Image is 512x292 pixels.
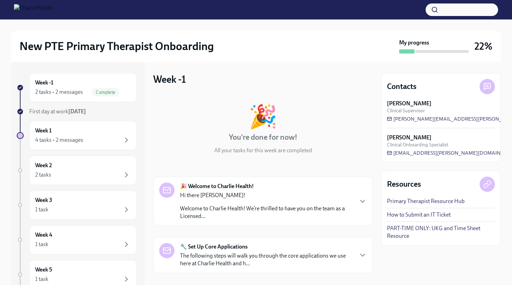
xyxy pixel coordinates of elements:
[387,211,451,219] a: How to Submit an IT Ticket
[180,252,353,267] p: The following steps will walk you through the core applications we use here at Charlie Health and...
[17,73,137,102] a: Week -12 tasks • 2 messagesComplete
[180,192,353,199] p: Hi there [PERSON_NAME]!
[35,162,52,169] h6: Week 2
[214,147,312,154] p: All your tasks for this week are completed
[387,141,448,148] span: Clinical Onboarding Specialist
[68,108,86,115] strong: [DATE]
[180,243,248,251] strong: 🔧 Set Up Core Applications
[14,4,53,15] img: CharlieHealth
[29,108,86,115] span: First day at work
[387,225,495,240] a: PART-TIME ONLY: UKG and Time Sheet Resource
[35,79,53,87] h6: Week -1
[387,179,421,189] h4: Resources
[17,225,137,254] a: Week 41 task
[229,132,297,143] h4: You're done for now!
[35,241,48,248] div: 1 task
[180,182,254,190] strong: 🎉 Welcome to Charlie Health!
[474,40,492,52] h3: 22%
[399,39,429,47] strong: My progress
[249,105,277,128] div: 🎉
[35,266,52,274] h6: Week 5
[17,260,137,289] a: Week 51 task
[35,136,83,144] div: 4 tasks • 2 messages
[35,127,52,135] h6: Week 1
[35,206,48,213] div: 1 task
[387,81,417,92] h4: Contacts
[17,190,137,220] a: Week 31 task
[17,156,137,185] a: Week 22 tasks
[35,196,52,204] h6: Week 3
[387,100,432,107] strong: [PERSON_NAME]
[35,88,83,96] div: 2 tasks • 2 messages
[35,171,51,179] div: 2 tasks
[92,90,119,95] span: Complete
[17,121,137,150] a: Week 14 tasks • 2 messages
[17,108,137,115] a: First day at work[DATE]
[387,197,465,205] a: Primary Therapist Resource Hub
[35,275,48,283] div: 1 task
[387,134,432,141] strong: [PERSON_NAME]
[180,205,353,220] p: Welcome to Charlie Health! We’re thrilled to have you on the team as a Licensed...
[20,39,214,53] h2: New PTE Primary Therapist Onboarding
[153,73,186,86] h3: Week -1
[387,107,425,114] span: Clinical Supervisor
[35,231,52,239] h6: Week 4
